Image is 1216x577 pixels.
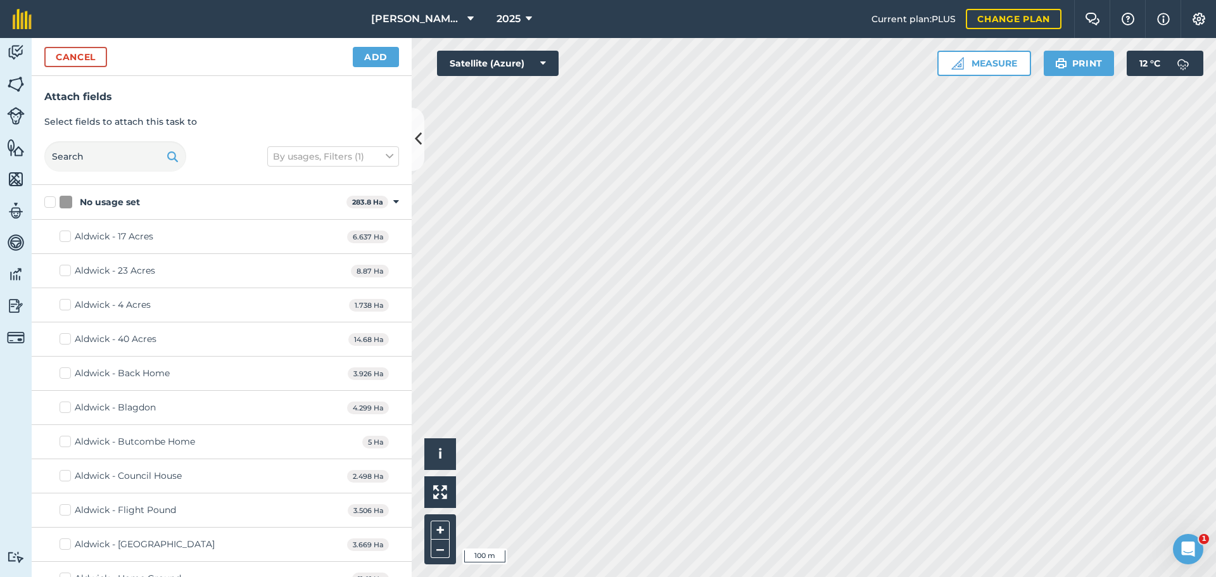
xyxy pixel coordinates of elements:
[437,51,559,76] button: Satellite (Azure)
[7,233,25,252] img: svg+xml;base64,PD94bWwgdmVyc2lvbj0iMS4wIiBlbmNvZGluZz0idXRmLTgiPz4KPCEtLSBHZW5lcmF0b3I6IEFkb2JlIE...
[1127,51,1203,76] button: 12 °C
[347,470,389,483] span: 2.498 Ha
[7,329,25,346] img: svg+xml;base64,PD94bWwgdmVyc2lvbj0iMS4wIiBlbmNvZGluZz0idXRmLTgiPz4KPCEtLSBHZW5lcmF0b3I6IEFkb2JlIE...
[347,231,389,244] span: 6.637 Ha
[7,138,25,157] img: svg+xml;base64,PHN2ZyB4bWxucz0iaHR0cDovL3d3dy53My5vcmcvMjAwMC9zdmciIHdpZHRoPSI1NiIgaGVpZ2h0PSI2MC...
[1191,13,1206,25] img: A cog icon
[44,115,399,129] p: Select fields to attach this task to
[348,333,389,346] span: 14.68 Ha
[167,149,179,164] img: svg+xml;base64,PHN2ZyB4bWxucz0iaHR0cDovL3d3dy53My5vcmcvMjAwMC9zdmciIHdpZHRoPSIxOSIgaGVpZ2h0PSIyNC...
[937,51,1031,76] button: Measure
[75,333,156,346] div: Aldwick - 40 Acres
[75,401,156,414] div: Aldwick - Blagdon
[438,446,442,462] span: i
[75,504,176,517] div: Aldwick - Flight Pound
[267,146,399,167] button: By usages, Filters (1)
[871,12,956,26] span: Current plan : PLUS
[7,296,25,315] img: svg+xml;base64,PD94bWwgdmVyc2lvbj0iMS4wIiBlbmNvZGluZz0idXRmLTgiPz4KPCEtLSBHZW5lcmF0b3I6IEFkb2JlIE...
[75,435,195,448] div: Aldwick - Butcombe Home
[431,540,450,558] button: –
[352,198,383,206] strong: 283.8 Ha
[424,438,456,470] button: i
[362,436,389,449] span: 5 Ha
[75,230,153,243] div: Aldwick - 17 Acres
[1055,56,1067,71] img: svg+xml;base64,PHN2ZyB4bWxucz0iaHR0cDovL3d3dy53My5vcmcvMjAwMC9zdmciIHdpZHRoPSIxOSIgaGVpZ2h0PSIyNC...
[1044,51,1115,76] button: Print
[348,367,389,381] span: 3.926 Ha
[1120,13,1136,25] img: A question mark icon
[349,299,389,312] span: 1.738 Ha
[347,538,389,552] span: 3.669 Ha
[7,265,25,284] img: svg+xml;base64,PD94bWwgdmVyc2lvbj0iMS4wIiBlbmNvZGluZz0idXRmLTgiPz4KPCEtLSBHZW5lcmF0b3I6IEFkb2JlIE...
[13,9,32,29] img: fieldmargin Logo
[75,367,170,380] div: Aldwick - Back Home
[7,107,25,125] img: svg+xml;base64,PD94bWwgdmVyc2lvbj0iMS4wIiBlbmNvZGluZz0idXRmLTgiPz4KPCEtLSBHZW5lcmF0b3I6IEFkb2JlIE...
[75,298,151,312] div: Aldwick - 4 Acres
[7,170,25,189] img: svg+xml;base64,PHN2ZyB4bWxucz0iaHR0cDovL3d3dy53My5vcmcvMjAwMC9zdmciIHdpZHRoPSI1NiIgaGVpZ2h0PSI2MC...
[80,196,140,209] div: No usage set
[433,485,447,499] img: Four arrows, one pointing top left, one top right, one bottom right and the last bottom left
[1157,11,1170,27] img: svg+xml;base64,PHN2ZyB4bWxucz0iaHR0cDovL3d3dy53My5vcmcvMjAwMC9zdmciIHdpZHRoPSIxNyIgaGVpZ2h0PSIxNy...
[7,551,25,563] img: svg+xml;base64,PD94bWwgdmVyc2lvbj0iMS4wIiBlbmNvZGluZz0idXRmLTgiPz4KPCEtLSBHZW5lcmF0b3I6IEFkb2JlIE...
[371,11,462,27] span: [PERSON_NAME] Contracting
[348,504,389,517] span: 3.506 Ha
[353,47,399,67] button: Add
[1139,51,1160,76] span: 12 ° C
[75,264,155,277] div: Aldwick - 23 Acres
[1199,534,1209,544] span: 1
[1173,534,1203,564] iframe: Intercom live chat
[75,469,182,483] div: Aldwick - Council House
[1085,13,1100,25] img: Two speech bubbles overlapping with the left bubble in the forefront
[44,141,186,172] input: Search
[431,521,450,540] button: +
[75,538,215,551] div: Aldwick - [GEOGRAPHIC_DATA]
[951,57,964,70] img: Ruler icon
[347,402,389,415] span: 4.299 Ha
[966,9,1061,29] a: Change plan
[7,43,25,62] img: svg+xml;base64,PD94bWwgdmVyc2lvbj0iMS4wIiBlbmNvZGluZz0idXRmLTgiPz4KPCEtLSBHZW5lcmF0b3I6IEFkb2JlIE...
[7,201,25,220] img: svg+xml;base64,PD94bWwgdmVyc2lvbj0iMS4wIiBlbmNvZGluZz0idXRmLTgiPz4KPCEtLSBHZW5lcmF0b3I6IEFkb2JlIE...
[1170,51,1196,76] img: svg+xml;base64,PD94bWwgdmVyc2lvbj0iMS4wIiBlbmNvZGluZz0idXRmLTgiPz4KPCEtLSBHZW5lcmF0b3I6IEFkb2JlIE...
[44,47,107,67] button: Cancel
[7,75,25,94] img: svg+xml;base64,PHN2ZyB4bWxucz0iaHR0cDovL3d3dy53My5vcmcvMjAwMC9zdmciIHdpZHRoPSI1NiIgaGVpZ2h0PSI2MC...
[44,89,399,105] h3: Attach fields
[351,265,389,278] span: 8.87 Ha
[497,11,521,27] span: 2025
